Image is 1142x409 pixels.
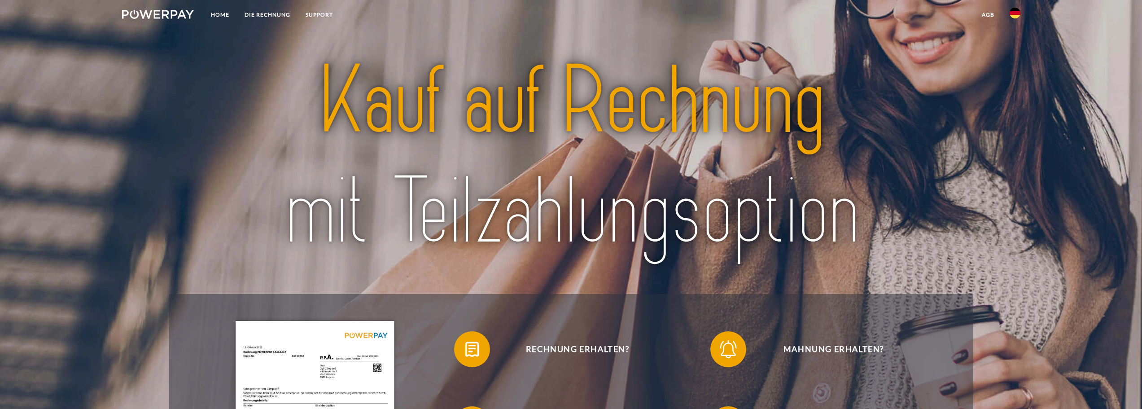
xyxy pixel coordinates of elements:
[461,338,483,361] img: qb_bill.svg
[710,331,944,367] button: Mahnung erhalten?
[203,7,237,23] a: Home
[122,10,194,19] img: logo-powerpay-white.svg
[454,331,687,367] button: Rechnung erhalten?
[974,7,1002,23] a: agb
[298,7,341,23] a: SUPPORT
[724,331,944,367] span: Mahnung erhalten?
[717,338,739,361] img: qb_bell.svg
[216,41,927,273] img: title-powerpay_de.svg
[1010,8,1020,18] img: de
[237,7,298,23] a: DIE RECHNUNG
[468,331,687,367] span: Rechnung erhalten?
